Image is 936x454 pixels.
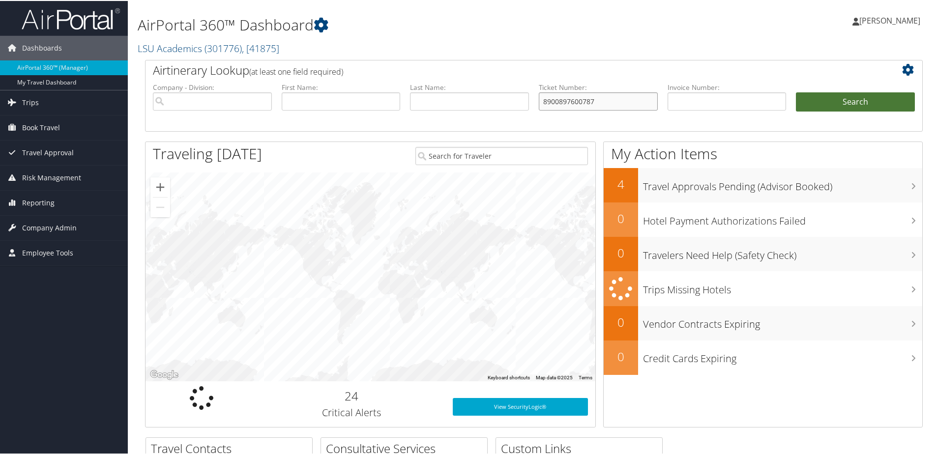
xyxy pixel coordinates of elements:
[604,167,922,201] a: 4Travel Approvals Pending (Advisor Booked)
[453,397,588,415] a: View SecurityLogic®
[22,190,55,214] span: Reporting
[604,340,922,374] a: 0Credit Cards Expiring
[265,387,438,403] h2: 24
[852,5,930,34] a: [PERSON_NAME]
[643,346,922,365] h3: Credit Cards Expiring
[205,41,242,54] span: ( 301776 )
[138,14,666,34] h1: AirPortal 360™ Dashboard
[579,374,592,379] a: Terms (opens in new tab)
[22,140,74,164] span: Travel Approval
[643,208,922,227] h3: Hotel Payment Authorizations Failed
[265,405,438,419] h3: Critical Alerts
[859,14,920,25] span: [PERSON_NAME]
[604,175,638,192] h2: 4
[150,176,170,196] button: Zoom in
[643,174,922,193] h3: Travel Approvals Pending (Advisor Booked)
[410,82,529,91] label: Last Name:
[153,142,262,163] h1: Traveling [DATE]
[138,41,279,54] a: LSU Academics
[22,35,62,59] span: Dashboards
[536,374,573,379] span: Map data ©2025
[22,89,39,114] span: Trips
[643,243,922,261] h3: Travelers Need Help (Safety Check)
[796,91,915,111] button: Search
[488,373,530,380] button: Keyboard shortcuts
[604,142,922,163] h1: My Action Items
[249,65,343,76] span: (at least one field required)
[604,236,922,270] a: 0Travelers Need Help (Safety Check)
[22,165,81,189] span: Risk Management
[22,215,77,239] span: Company Admin
[604,270,922,305] a: Trips Missing Hotels
[148,368,180,380] a: Open this area in Google Maps (opens a new window)
[150,197,170,216] button: Zoom out
[22,240,73,264] span: Employee Tools
[153,82,272,91] label: Company - Division:
[668,82,787,91] label: Invoice Number:
[604,305,922,340] a: 0Vendor Contracts Expiring
[604,313,638,330] h2: 0
[153,61,850,78] h2: Airtinerary Lookup
[242,41,279,54] span: , [ 41875 ]
[539,82,658,91] label: Ticket Number:
[22,6,120,29] img: airportal-logo.png
[22,114,60,139] span: Book Travel
[148,368,180,380] img: Google
[282,82,401,91] label: First Name:
[604,244,638,260] h2: 0
[643,277,922,296] h3: Trips Missing Hotels
[415,146,588,164] input: Search for Traveler
[604,209,638,226] h2: 0
[604,347,638,364] h2: 0
[604,201,922,236] a: 0Hotel Payment Authorizations Failed
[643,312,922,330] h3: Vendor Contracts Expiring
